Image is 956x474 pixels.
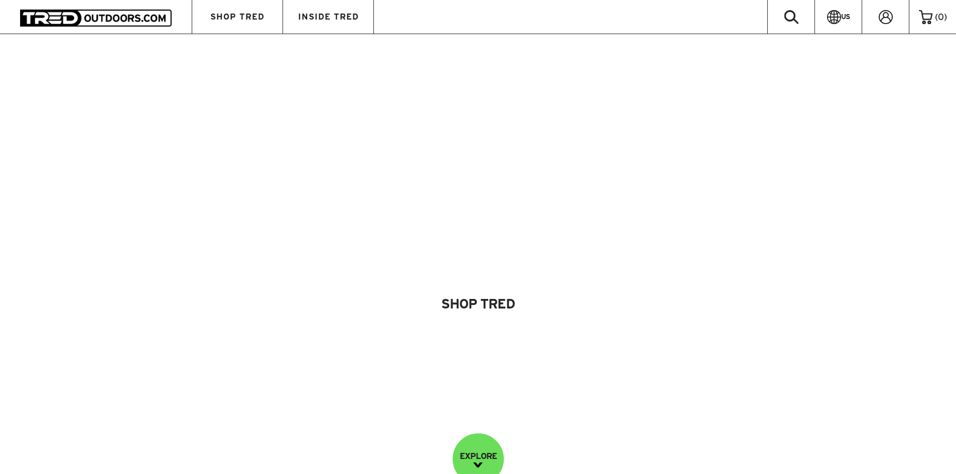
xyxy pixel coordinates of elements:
span: SHOP TRED [210,13,264,21]
span: ( ) [935,13,947,22]
img: cart-icon [919,10,932,24]
span: INSIDE TRED [298,13,359,21]
span: 0 [938,12,944,22]
img: down-image [473,462,483,467]
img: banner-title [202,213,754,244]
img: TRED Outdoors America [20,10,172,26]
a: Shop Tred [406,285,550,323]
